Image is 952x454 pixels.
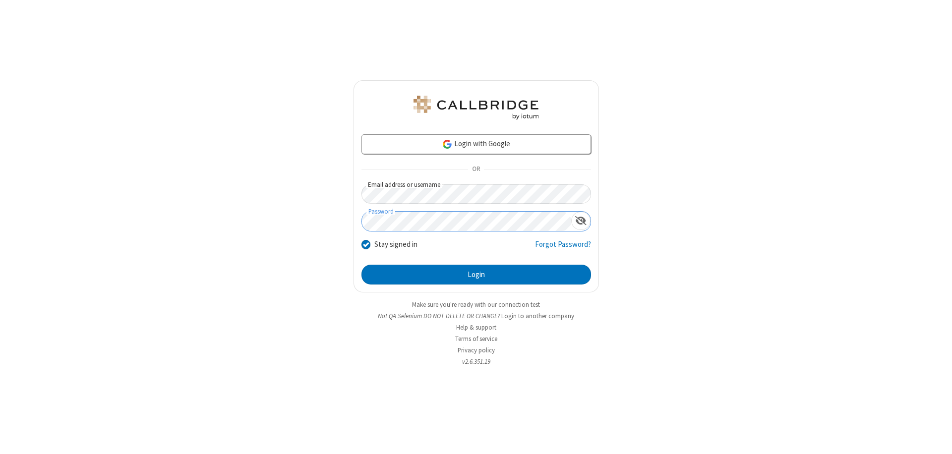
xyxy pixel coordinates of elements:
li: Not QA Selenium DO NOT DELETE OR CHANGE? [354,311,599,321]
button: Login to another company [501,311,574,321]
a: Help & support [456,323,496,332]
input: Email address or username [361,184,591,204]
span: OR [468,163,484,176]
input: Password [362,212,571,231]
a: Privacy policy [458,346,495,354]
label: Stay signed in [374,239,417,250]
a: Forgot Password? [535,239,591,258]
img: google-icon.png [442,139,453,150]
a: Terms of service [455,335,497,343]
li: v2.6.351.19 [354,357,599,366]
a: Login with Google [361,134,591,154]
a: Make sure you're ready with our connection test [412,300,540,309]
img: QA Selenium DO NOT DELETE OR CHANGE [412,96,540,119]
iframe: Chat [927,428,945,447]
button: Login [361,265,591,284]
div: Show password [571,212,591,230]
